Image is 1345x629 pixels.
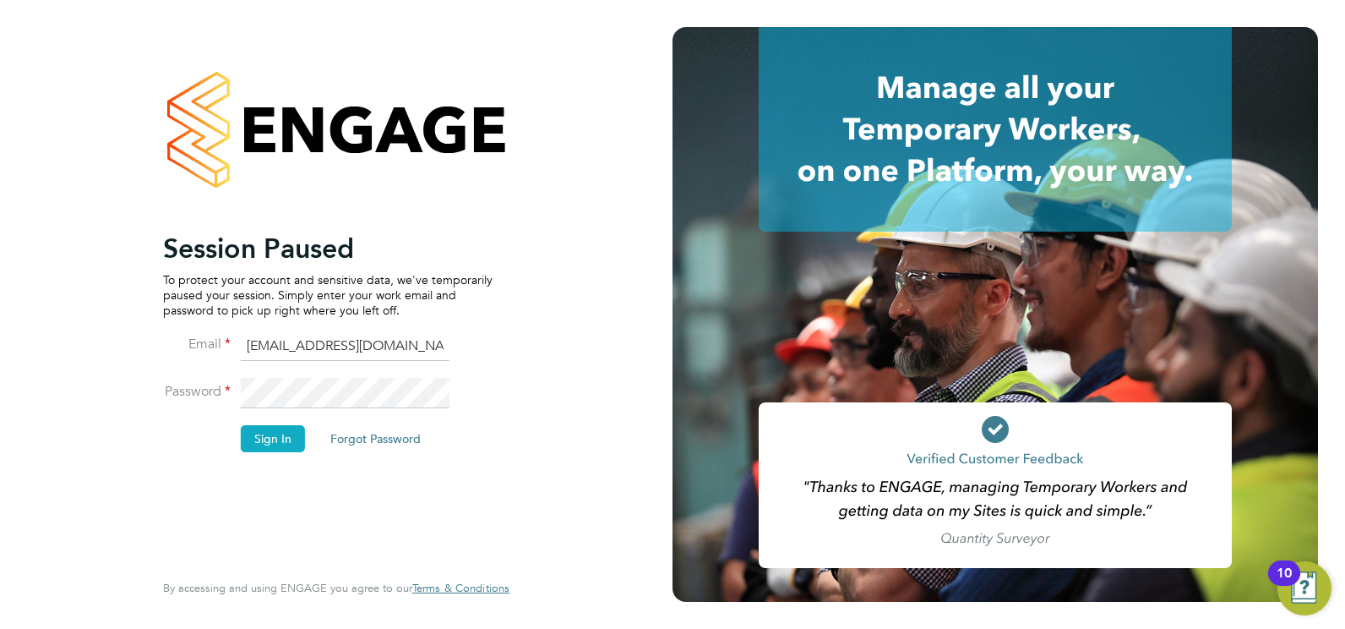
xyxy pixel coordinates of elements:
button: Forgot Password [317,425,434,452]
p: To protect your account and sensitive data, we've temporarily paused your session. Simply enter y... [163,272,493,319]
span: By accessing and using ENGAGE you agree to our [163,581,509,595]
button: Sign In [241,425,305,452]
label: Password [163,383,231,401]
label: Email [163,336,231,353]
h2: Session Paused [163,232,493,265]
button: Open Resource Center, 10 new notifications [1277,561,1331,615]
a: Terms & Conditions [412,582,509,595]
div: 10 [1277,573,1292,595]
input: Enter your work email... [241,331,449,362]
